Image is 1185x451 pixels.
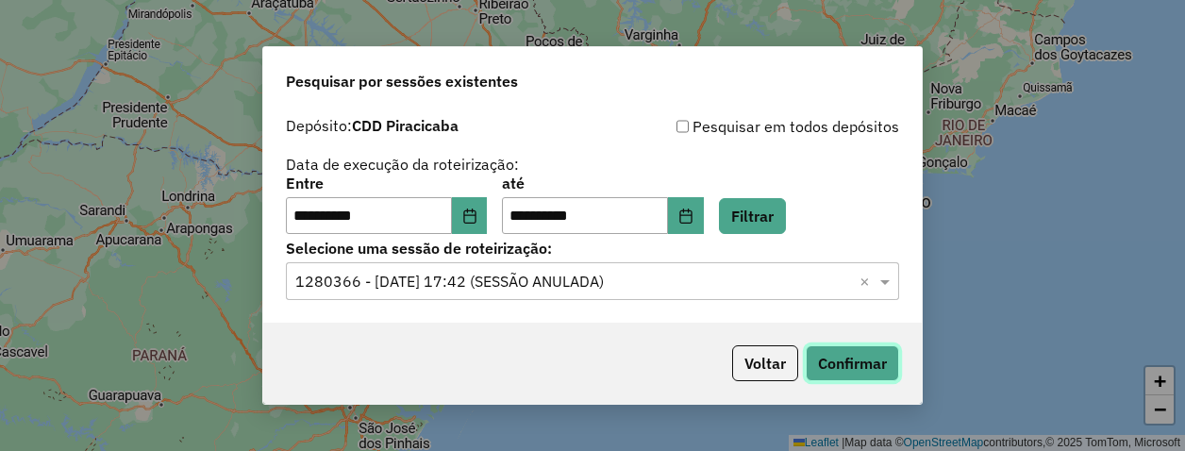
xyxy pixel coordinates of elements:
button: Choose Date [668,197,704,235]
label: Selecione uma sessão de roteirização: [286,237,899,259]
button: Filtrar [719,198,786,234]
span: Pesquisar por sessões existentes [286,70,518,92]
label: Depósito: [286,114,459,137]
label: até [502,172,703,194]
button: Voltar [732,345,798,381]
label: Data de execução da roteirização: [286,153,519,175]
button: Choose Date [452,197,488,235]
label: Entre [286,172,487,194]
span: Clear all [860,270,876,292]
div: Pesquisar em todos depósitos [592,115,899,138]
strong: CDD Piracicaba [352,116,459,135]
button: Confirmar [806,345,899,381]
